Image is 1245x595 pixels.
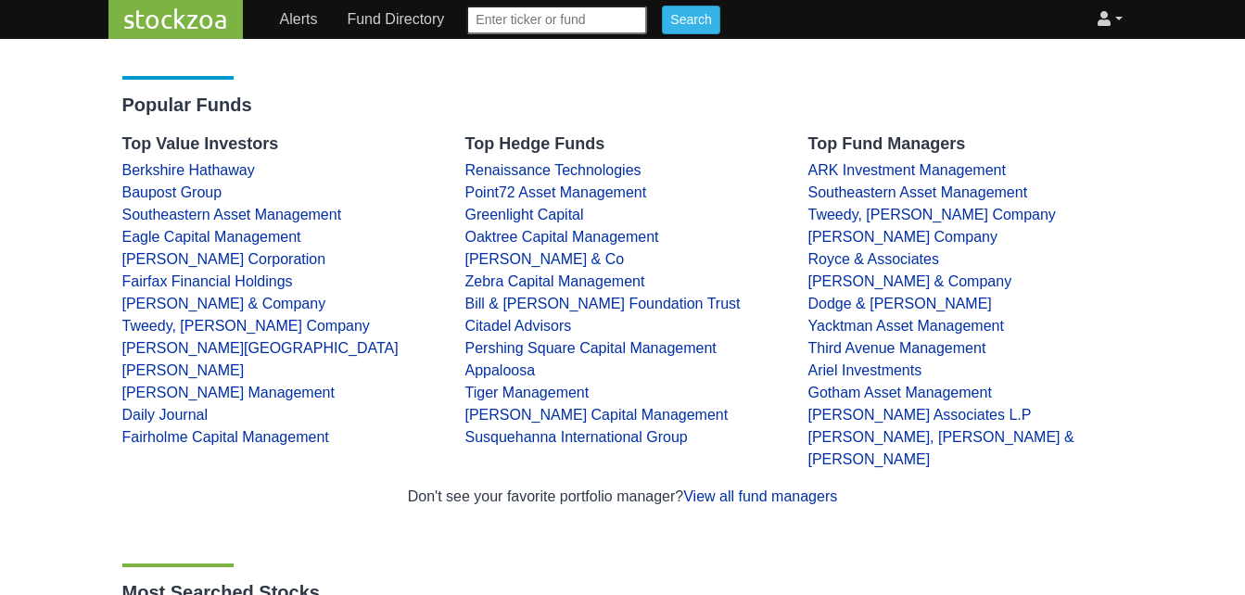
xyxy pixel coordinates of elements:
[465,429,688,445] a: Susquehanna International Group
[808,273,1012,289] a: [PERSON_NAME] & Company
[683,488,837,504] a: View all fund managers
[122,207,342,222] a: Southeastern Asset Management
[122,385,335,400] a: [PERSON_NAME] Management
[122,184,222,200] a: Baupost Group
[465,362,536,378] a: Appaloosa
[339,1,451,38] a: Fund Directory
[465,251,625,267] a: [PERSON_NAME] & Co
[273,1,325,38] a: Alerts
[808,296,992,311] a: Dodge & [PERSON_NAME]
[465,162,642,178] a: Renaissance Technologies
[465,184,647,200] a: Point72 Asset Management
[465,296,741,311] a: Bill & [PERSON_NAME] Foundation Trust
[122,362,245,378] a: [PERSON_NAME]
[808,229,998,245] a: [PERSON_NAME] Company
[465,318,572,334] a: Citadel Advisors
[122,340,399,356] a: [PERSON_NAME][GEOGRAPHIC_DATA]
[465,273,645,289] a: Zebra Capital Management
[808,207,1056,222] a: Tweedy, [PERSON_NAME] Company
[122,296,326,311] a: [PERSON_NAME] & Company
[808,134,1124,155] h4: Top Fund Managers
[122,486,1124,508] div: Don't see your favorite portfolio manager?
[808,251,939,267] a: Royce & Associates
[465,134,781,155] h4: Top Hedge Funds
[465,385,590,400] a: Tiger Management
[122,229,301,245] a: Eagle Capital Management
[465,207,584,222] a: Greenlight Capital
[122,251,326,267] a: [PERSON_NAME] Corporation
[808,407,1032,423] a: [PERSON_NAME] Associates L.P
[122,134,438,155] h4: Top Value Investors
[122,407,208,423] a: Daily Journal
[808,362,922,378] a: Ariel Investments
[122,162,255,178] a: Berkshire Hathaway
[808,429,1074,467] a: [PERSON_NAME], [PERSON_NAME] & [PERSON_NAME]
[465,340,717,356] a: Pershing Square Capital Management
[122,429,329,445] a: Fairholme Capital Management
[122,318,370,334] a: Tweedy, [PERSON_NAME] Company
[808,385,992,400] a: Gotham Asset Management
[465,229,659,245] a: Oaktree Capital Management
[808,340,986,356] a: Third Avenue Management
[662,6,719,34] input: Search
[808,184,1028,200] a: Southeastern Asset Management
[122,94,1124,116] h3: Popular Funds
[808,162,1006,178] a: ARK Investment Management
[465,407,729,423] a: [PERSON_NAME] Capital Management
[466,6,647,34] input: Enter ticker or fund
[808,318,1004,334] a: Yacktman Asset Management
[122,273,293,289] a: Fairfax Financial Holdings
